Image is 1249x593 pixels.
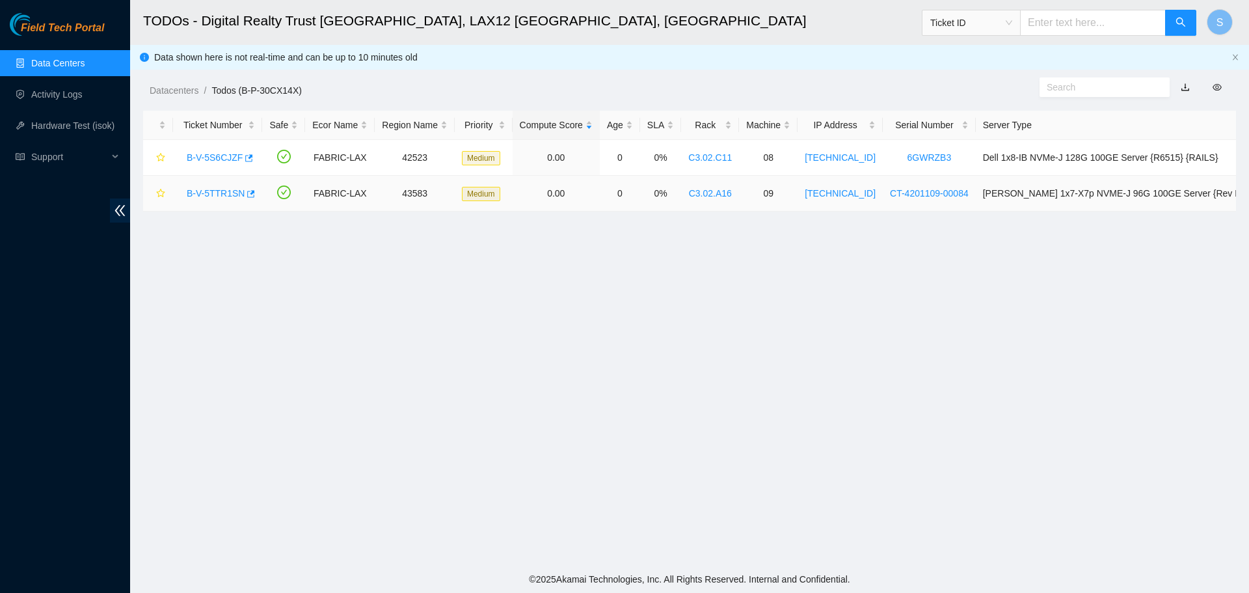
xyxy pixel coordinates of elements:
[930,13,1012,33] span: Ticket ID
[277,150,291,163] span: check-circle
[150,183,166,204] button: star
[1020,10,1166,36] input: Enter text here...
[513,176,600,212] td: 0.00
[31,58,85,68] a: Data Centers
[31,144,108,170] span: Support
[462,151,500,165] span: Medium
[739,140,798,176] td: 08
[204,85,206,96] span: /
[156,189,165,199] span: star
[1181,82,1190,92] a: download
[211,85,302,96] a: Todos (B-P-30CX14X)
[10,13,66,36] img: Akamai Technologies
[375,140,455,176] td: 42523
[688,152,732,163] a: C3.02.C11
[1165,10,1196,36] button: search
[130,566,1249,593] footer: © 2025 Akamai Technologies, Inc. All Rights Reserved. Internal and Confidential.
[110,199,130,223] span: double-left
[890,188,969,199] a: CT-4201109-00084
[689,188,732,199] a: C3.02.A16
[31,89,83,100] a: Activity Logs
[907,152,952,163] a: 6GWRZB3
[150,147,166,168] button: star
[1231,53,1239,61] span: close
[600,140,640,176] td: 0
[156,153,165,163] span: star
[513,140,600,176] td: 0.00
[31,120,114,131] a: Hardware Test (isok)
[640,140,681,176] td: 0%
[805,188,876,199] a: [TECHNICAL_ID]
[1171,77,1200,98] button: download
[640,176,681,212] td: 0%
[21,22,104,34] span: Field Tech Portal
[10,23,104,40] a: Akamai TechnologiesField Tech Portal
[187,188,245,199] a: B-V-5TTR1SN
[1231,53,1239,62] button: close
[16,152,25,161] span: read
[805,152,876,163] a: [TECHNICAL_ID]
[1047,80,1152,94] input: Search
[277,186,291,199] span: check-circle
[1216,14,1224,31] span: S
[739,176,798,212] td: 09
[1207,9,1233,35] button: S
[462,187,500,201] span: Medium
[305,140,375,176] td: FABRIC-LAX
[305,176,375,212] td: FABRIC-LAX
[375,176,455,212] td: 43583
[1175,17,1186,29] span: search
[600,176,640,212] td: 0
[187,152,243,163] a: B-V-5S6CJZF
[150,85,198,96] a: Datacenters
[1213,83,1222,92] span: eye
